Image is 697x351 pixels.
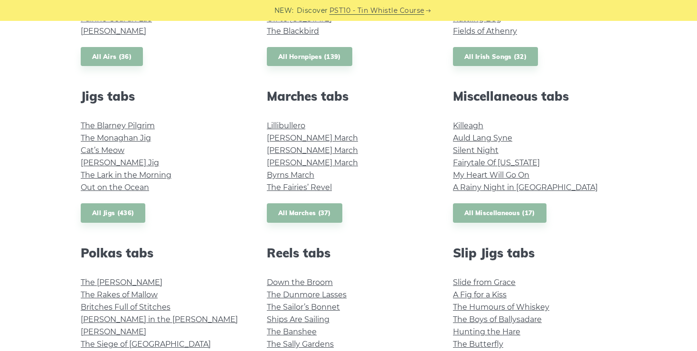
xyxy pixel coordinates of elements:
[81,278,162,287] a: The [PERSON_NAME]
[81,146,124,155] a: Cat’s Meow
[81,315,238,324] a: [PERSON_NAME] in the [PERSON_NAME]
[267,327,317,336] a: The Banshee
[81,158,159,167] a: [PERSON_NAME] Jig
[453,47,538,66] a: All Irish Songs (32)
[81,246,244,260] h2: Polkas tabs
[267,14,332,23] a: Off to [US_STATE]
[267,121,305,130] a: Lillibullero
[453,315,542,324] a: The Boys of Ballysadare
[453,27,517,36] a: Fields of Athenry
[267,27,319,36] a: The Blackbird
[453,340,503,349] a: The Butterfly
[81,327,146,336] a: [PERSON_NAME]
[81,27,146,36] a: [PERSON_NAME]
[81,303,170,312] a: Britches Full of Stitches
[453,158,540,167] a: Fairytale Of [US_STATE]
[81,14,152,23] a: Fáinne Geal an Lae
[453,327,520,336] a: Hunting the Hare
[453,14,501,23] a: Rattling Bog
[453,121,483,130] a: Killeagh
[267,315,330,324] a: Ships Are Sailing
[453,146,499,155] a: Silent Night
[453,203,546,223] a: All Miscellaneous (17)
[267,47,352,66] a: All Hornpipes (139)
[81,340,211,349] a: The Siege of [GEOGRAPHIC_DATA]
[267,183,332,192] a: The Fairies’ Revel
[267,133,358,142] a: [PERSON_NAME] March
[453,246,616,260] h2: Slip Jigs tabs
[81,203,145,223] a: All Jigs (436)
[81,183,149,192] a: Out on the Ocean
[81,171,171,180] a: The Lark in the Morning
[267,246,430,260] h2: Reels tabs
[267,171,314,180] a: Byrns March
[453,133,512,142] a: Auld Lang Syne
[453,171,529,180] a: My Heart Will Go On
[453,290,507,299] a: A Fig for a Kiss
[267,158,358,167] a: [PERSON_NAME] March
[274,5,294,16] span: NEW:
[81,47,143,66] a: All Airs (36)
[453,303,549,312] a: The Humours of Whiskey
[453,183,598,192] a: A Rainy Night in [GEOGRAPHIC_DATA]
[267,146,358,155] a: [PERSON_NAME] March
[453,89,616,104] h2: Miscellaneous tabs
[267,278,333,287] a: Down the Broom
[267,290,347,299] a: The Dunmore Lasses
[81,133,151,142] a: The Monaghan Jig
[267,340,334,349] a: The Sally Gardens
[453,278,516,287] a: Slide from Grace
[81,290,158,299] a: The Rakes of Mallow
[297,5,328,16] span: Discover
[267,303,340,312] a: The Sailor’s Bonnet
[267,89,430,104] h2: Marches tabs
[330,5,424,16] a: PST10 - Tin Whistle Course
[81,89,244,104] h2: Jigs tabs
[81,121,155,130] a: The Blarney Pilgrim
[267,203,342,223] a: All Marches (37)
